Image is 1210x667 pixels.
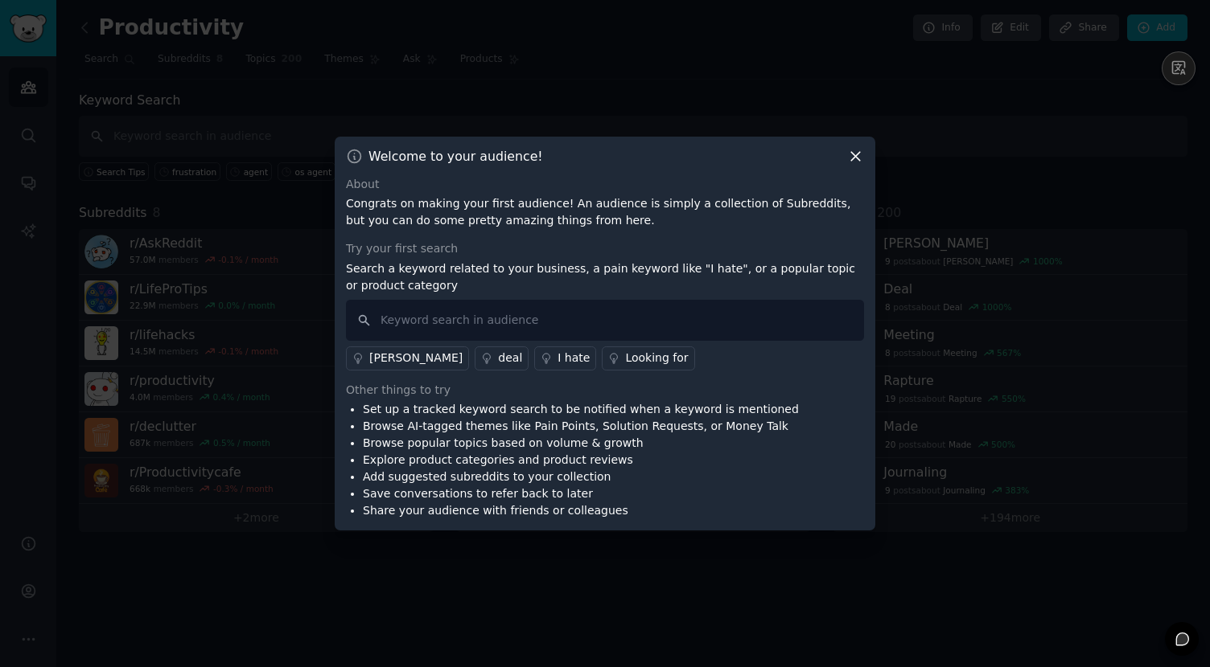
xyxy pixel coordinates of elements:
div: I hate [558,350,590,366]
div: Other things to try [346,382,864,399]
li: Save conversations to refer back to later [363,485,799,502]
li: Set up a tracked keyword search to be notified when a keyword is mentioned [363,401,799,418]
li: Browse AI-tagged themes like Pain Points, Solution Requests, or Money Talk [363,418,799,435]
input: Keyword search in audience [346,300,864,341]
div: Try your first search [346,240,864,257]
li: Browse popular topics based on volume & growth [363,435,799,452]
p: Search a keyword related to your business, a pain keyword like "I hate", or a popular topic or pr... [346,260,864,294]
div: [PERSON_NAME] [369,350,463,366]
a: [PERSON_NAME] [346,346,469,370]
h3: Welcome to your audience! [368,148,543,165]
div: About [346,176,864,193]
li: Add suggested subreddits to your collection [363,469,799,485]
a: Looking for [602,346,694,370]
div: deal [498,350,522,366]
li: Explore product categories and product reviews [363,452,799,469]
li: Share your audience with friends or colleagues [363,502,799,519]
a: deal [475,346,529,370]
div: Looking for [625,350,688,366]
a: I hate [534,346,596,370]
p: Congrats on making your first audience! An audience is simply a collection of Subreddits, but you... [346,195,864,229]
